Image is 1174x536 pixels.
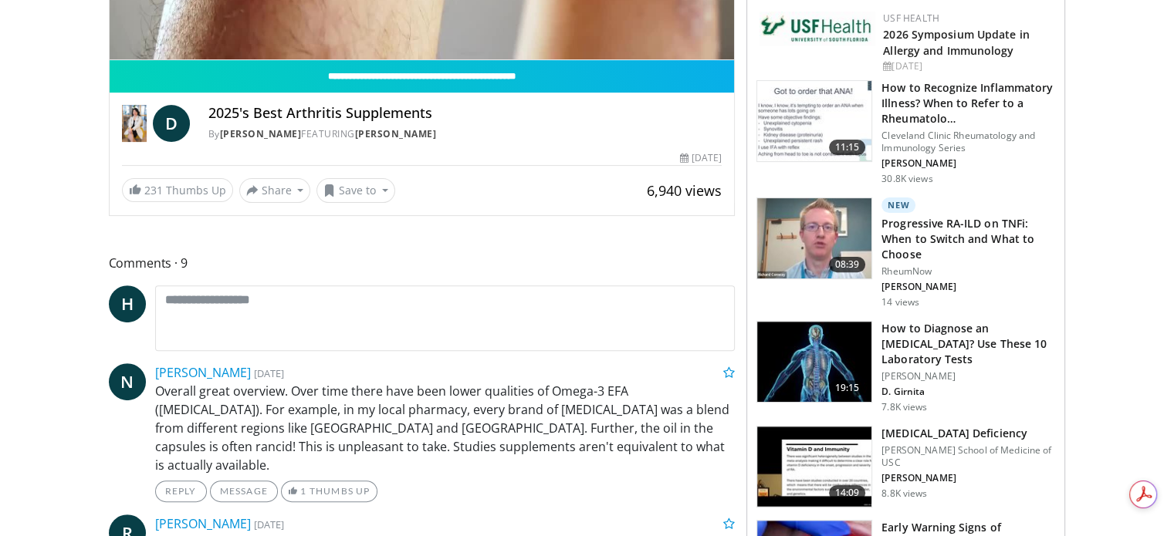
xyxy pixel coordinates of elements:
p: Cleveland Clinic Rheumatology and Immunology Series [881,130,1055,154]
img: 6ba8804a-8538-4002-95e7-a8f8012d4a11.png.150x105_q85_autocrop_double_scale_upscale_version-0.2.jpg [760,12,875,46]
a: N [109,363,146,400]
a: H [109,285,146,322]
span: 6,940 views [647,181,722,200]
span: 1 [300,485,306,497]
a: USF Health [883,12,939,25]
h3: How to Recognize Inflammatory Illness? When to Refer to a Rheumatolo… [881,80,1055,126]
small: [DATE] [254,366,284,380]
div: [DATE] [680,151,722,165]
a: 11:15 How to Recognize Inflammatory Illness? When to Refer to a Rheumatolo… Cleveland Clinic Rheu... [756,80,1055,185]
a: [PERSON_NAME] [155,515,251,532]
img: 94354a42-e356-4408-ae03-74466ea68b7a.150x105_q85_crop-smart_upscale.jpg [757,322,871,402]
p: [PERSON_NAME] [881,157,1055,170]
span: 14:09 [829,485,866,501]
a: 1 Thumbs Up [281,480,377,502]
p: D. Girnita [881,386,1055,398]
button: Share [239,178,311,203]
span: 19:15 [829,380,866,396]
p: New [881,197,915,213]
p: Overall great overview. Over time there have been lower qualities of Omega-3 EFA ([MEDICAL_DATA])... [155,382,736,474]
h4: 2025's Best Arthritis Supplements [208,105,722,122]
p: 7.8K views [881,401,927,413]
p: [PERSON_NAME] School of Medicine of USC [881,444,1055,469]
a: 08:39 New Progressive RA-ILD on TNFi: When to Switch and What to Choose RheumNow [PERSON_NAME] 14... [756,197,1055,308]
h3: How to Diagnose an [MEDICAL_DATA]? Use These 10 Laboratory Tests [881,321,1055,367]
a: Message [210,480,278,502]
p: [PERSON_NAME] [881,370,1055,383]
span: 11:15 [829,140,866,155]
span: 231 [144,183,163,197]
div: [DATE] [883,59,1052,73]
a: 19:15 How to Diagnose an [MEDICAL_DATA]? Use These 10 Laboratory Tests [PERSON_NAME] D. Girnita 7... [756,321,1055,413]
p: [PERSON_NAME] [881,281,1055,293]
h3: Progressive RA-ILD on TNFi: When to Switch and What to Choose [881,216,1055,262]
button: Save to [316,178,395,203]
p: 8.8K views [881,487,927,500]
p: [PERSON_NAME] [881,472,1055,484]
a: D [153,105,190,142]
a: 231 Thumbs Up [122,178,233,202]
a: Reply [155,480,207,502]
a: 14:09 [MEDICAL_DATA] Deficiency [PERSON_NAME] School of Medicine of USC [PERSON_NAME] 8.8K views [756,426,1055,507]
a: 2026 Symposium Update in Allergy and Immunology [883,27,1029,58]
h3: [MEDICAL_DATA] Deficiency [881,426,1055,441]
span: Comments 9 [109,253,736,273]
img: Dr. Diana Girnita [122,105,147,142]
div: By FEATURING [208,127,722,141]
img: cd97caea-d7de-4334-b4b3-21877190c9f4.150x105_q85_crop-smart_upscale.jpg [757,198,871,278]
small: [DATE] [254,517,284,531]
p: 14 views [881,296,919,308]
a: [PERSON_NAME] [355,127,437,140]
a: [PERSON_NAME] [220,127,302,140]
a: [PERSON_NAME] [155,364,251,381]
img: 5cecf4a9-46a2-4e70-91ad-1322486e7ee4.150x105_q85_crop-smart_upscale.jpg [757,81,871,161]
p: RheumNow [881,265,1055,278]
span: 08:39 [829,257,866,272]
img: fca3ca78-03ee-44d9-aee4-02e6f15d297e.150x105_q85_crop-smart_upscale.jpg [757,426,871,507]
p: 30.8K views [881,173,932,185]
